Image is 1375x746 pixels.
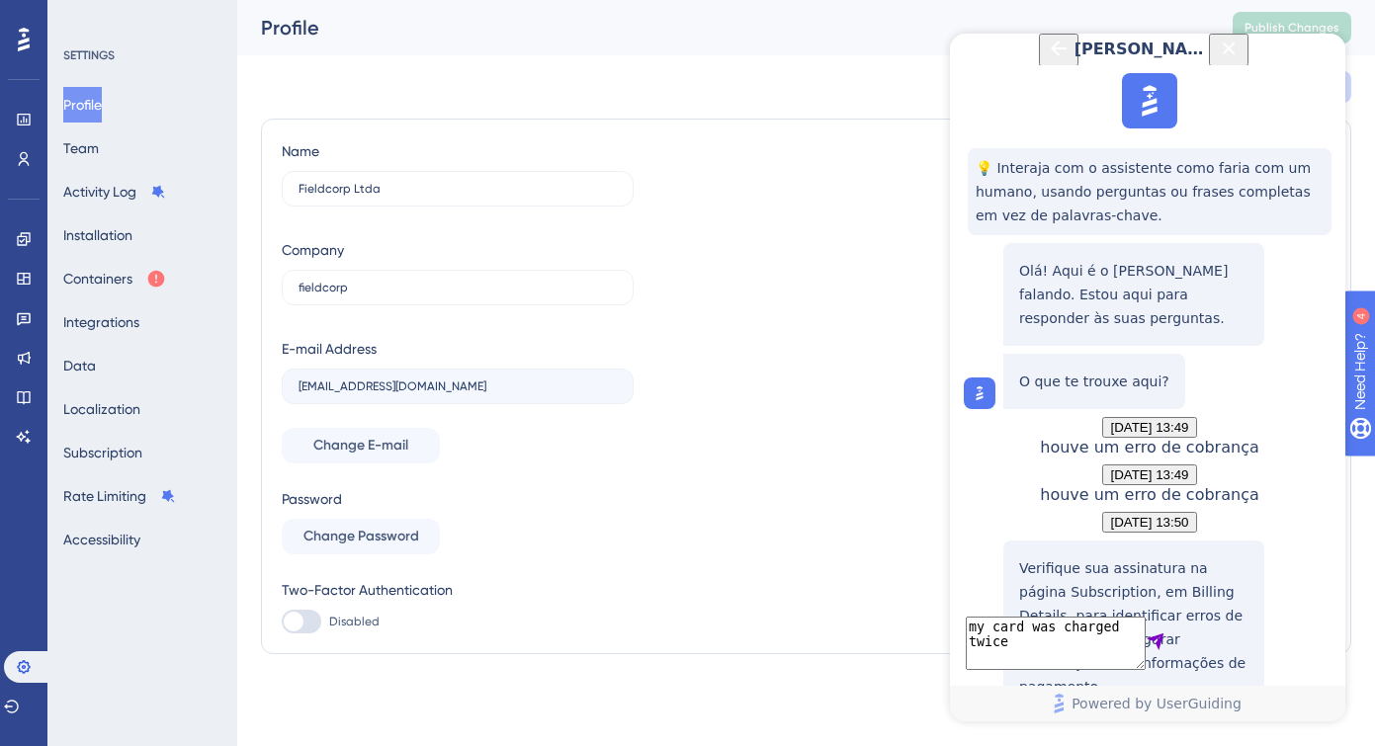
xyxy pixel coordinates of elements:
input: Company Name [299,281,617,294]
div: Profile [261,14,1183,41]
input: Name Surname [299,182,617,196]
div: Two-Factor Authentication [282,578,634,602]
span: Disabled [329,614,380,629]
span: Change Password [303,525,419,548]
span: Need Help? [46,5,124,29]
span: Change E-mail [313,434,408,457]
input: E-mail Address [299,379,617,393]
div: Company [282,238,344,262]
iframe: UserGuiding AI Assistant [950,34,1345,721]
button: Change Password [282,519,440,554]
button: Publish Changes [1233,12,1351,43]
span: Publish Changes [1245,20,1339,36]
div: Name [282,139,319,163]
div: E-mail Address [282,337,377,361]
div: 4 [137,10,143,26]
div: Password [282,487,634,511]
button: Change E-mail [282,428,440,463]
